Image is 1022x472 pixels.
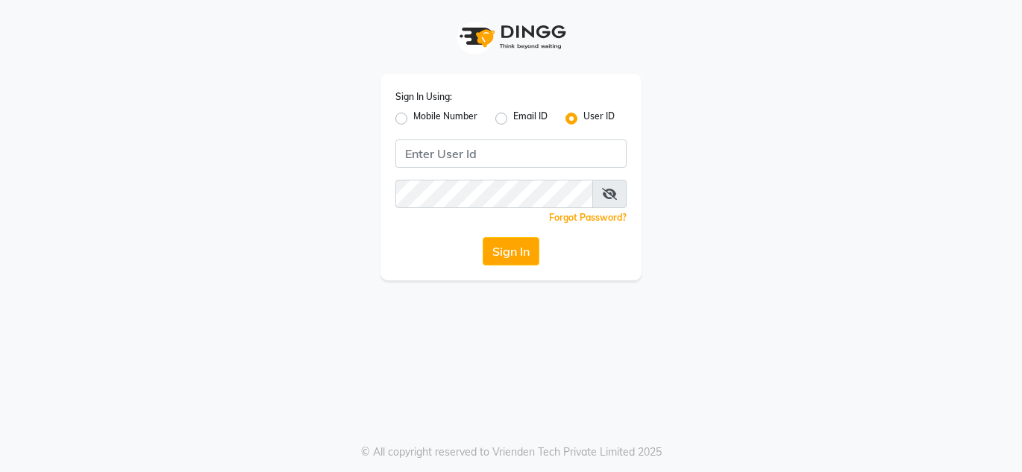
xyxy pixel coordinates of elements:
img: logo1.svg [451,15,571,59]
input: Username [395,180,593,208]
input: Username [395,139,627,168]
label: Mobile Number [413,110,477,128]
label: Sign In Using: [395,90,452,104]
a: Forgot Password? [549,212,627,223]
label: Email ID [513,110,548,128]
button: Sign In [483,237,539,265]
label: User ID [583,110,615,128]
